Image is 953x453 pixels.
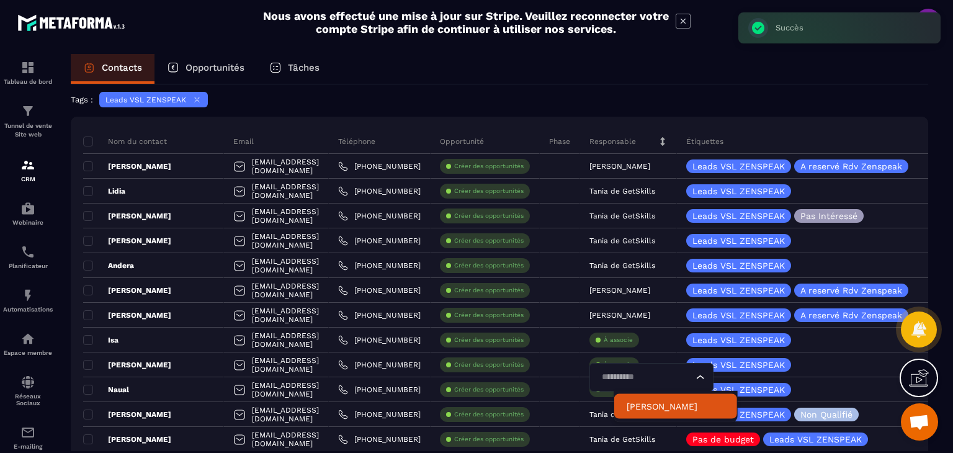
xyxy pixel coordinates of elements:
p: Leads VSL ZENSPEAK [692,336,785,344]
p: Leads VSL ZENSPEAK [692,236,785,245]
p: Leads VSL ZENSPEAK [692,162,785,171]
a: [PHONE_NUMBER] [338,236,421,246]
a: social-networksocial-networkRéseaux Sociaux [3,366,53,416]
img: automations [20,331,35,346]
p: Leads VSL ZENSPEAK [692,261,785,270]
div: Ouvrir le chat [901,403,938,441]
h2: Nous avons effectué une mise à jour sur Stripe. Veuillez reconnecter votre compte Stripe afin de ... [262,9,669,35]
a: Tâches [257,54,332,84]
a: [PHONE_NUMBER] [338,410,421,419]
img: automations [20,288,35,303]
p: Naual [83,385,129,395]
p: [PERSON_NAME] [83,236,171,246]
a: [PHONE_NUMBER] [338,161,421,171]
p: Lidia [83,186,125,196]
p: [PERSON_NAME] [589,162,650,171]
a: [PHONE_NUMBER] [338,211,421,221]
p: CRM [3,176,53,182]
p: Leads VSL ZENSPEAK [769,435,862,444]
p: A reservé Rdv Zenspeak [800,311,902,320]
a: [PHONE_NUMBER] [338,385,421,395]
p: [PERSON_NAME] [83,310,171,320]
p: Sofia de Zenspeak [627,400,725,413]
a: formationformationCRM [3,148,53,192]
p: [PERSON_NAME] [589,286,650,295]
img: email [20,425,35,440]
img: logo [17,11,129,34]
a: [PHONE_NUMBER] [338,261,421,271]
img: formation [20,158,35,173]
p: Planificateur [3,262,53,269]
p: Email [233,137,254,146]
p: Créer des opportunités [454,336,524,344]
p: [PERSON_NAME] [83,211,171,221]
img: social-network [20,375,35,390]
a: [PHONE_NUMBER] [338,285,421,295]
a: [PHONE_NUMBER] [338,335,421,345]
p: Webinaire [3,219,53,226]
p: Automatisations [3,306,53,313]
p: Leads VSL ZENSPEAK [105,96,186,104]
a: automationsautomationsAutomatisations [3,279,53,322]
a: formationformationTableau de bord [3,51,53,94]
p: Tania de GetSkills [589,236,655,245]
p: [PERSON_NAME] [83,285,171,295]
a: Opportunités [154,54,257,84]
p: Nom du contact [83,137,167,146]
p: Créer des opportunités [454,212,524,220]
p: Leads VSL ZENSPEAK [692,361,785,369]
p: [PERSON_NAME] [83,161,171,171]
a: automationsautomationsWebinaire [3,192,53,235]
a: Contacts [71,54,154,84]
p: Réseaux Sociaux [3,393,53,406]
p: Non Qualifié [800,410,852,419]
p: Tunnel de vente Site web [3,122,53,139]
div: Search for option [589,363,714,392]
p: Tania de GetSkills [589,212,655,220]
p: [PERSON_NAME] [83,360,171,370]
img: formation [20,60,35,75]
p: Andera [83,261,134,271]
a: [PHONE_NUMBER] [338,310,421,320]
p: Créer des opportunités [454,286,524,295]
p: Pas de budget [692,435,754,444]
p: Créer des opportunités [454,410,524,419]
p: Téléphone [338,137,375,146]
p: Leads VSL ZENSPEAK [692,311,785,320]
img: automations [20,201,35,216]
a: [PHONE_NUMBER] [338,186,421,196]
p: Leads VSL ZENSPEAK [692,410,785,419]
p: Leads VSL ZENSPEAK [692,212,785,220]
p: Leads VSL ZENSPEAK [692,385,785,394]
p: Isa [83,335,119,345]
p: Phase [549,137,570,146]
p: Opportunités [186,62,244,73]
p: A reservé Rdv Zenspeak [800,162,902,171]
p: Tania de GetSkills [589,435,655,444]
img: formation [20,104,35,119]
img: scheduler [20,244,35,259]
p: Tania de GetSkills [589,187,655,195]
p: [PERSON_NAME] [83,434,171,444]
p: Créer des opportunités [454,162,524,171]
a: schedulerschedulerPlanificateur [3,235,53,279]
p: À associe [604,361,633,369]
p: Créer des opportunités [454,311,524,320]
p: À associe [604,336,633,344]
p: A reservé Rdv Zenspeak [800,286,902,295]
p: [PERSON_NAME] [83,410,171,419]
a: [PHONE_NUMBER] [338,360,421,370]
p: Tableau de bord [3,78,53,85]
a: formationformationTunnel de vente Site web [3,94,53,148]
p: Créer des opportunités [454,361,524,369]
p: [PERSON_NAME] [589,311,650,320]
p: Tags : [71,95,93,104]
p: Opportunité [440,137,484,146]
p: Étiquettes [686,137,723,146]
p: E-mailing [3,443,53,450]
p: Pas Intéressé [800,212,857,220]
a: [PHONE_NUMBER] [338,434,421,444]
p: Créer des opportunités [454,435,524,444]
p: Responsable [589,137,636,146]
p: Leads VSL ZENSPEAK [692,187,785,195]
